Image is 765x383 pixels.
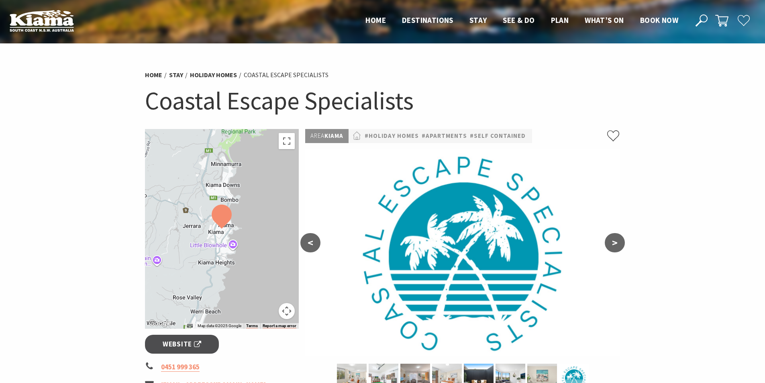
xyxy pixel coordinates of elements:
[640,15,678,25] span: Book now
[279,303,295,319] button: Map camera controls
[10,10,74,32] img: Kiama Logo
[187,323,193,329] button: Keyboard shortcuts
[470,131,526,141] a: #Self Contained
[169,71,183,79] a: Stay
[145,71,162,79] a: Home
[198,324,241,328] span: Map data ©2025 Google
[145,335,219,354] a: Website
[365,15,386,25] span: Home
[503,15,534,25] span: See & Do
[305,129,349,143] p: Kiama
[300,233,320,252] button: <
[263,324,296,328] a: Report a map error
[163,339,201,350] span: Website
[551,15,569,25] span: Plan
[190,71,237,79] a: Holiday Homes
[310,132,324,139] span: Area
[402,15,453,25] span: Destinations
[147,318,173,329] img: Google
[422,131,467,141] a: #Apartments
[246,324,258,328] a: Terms (opens in new tab)
[244,70,328,80] li: Coastal Escape Specialists
[605,233,625,252] button: >
[357,14,686,27] nav: Main Menu
[161,363,200,372] a: 0451 999 365
[147,318,173,329] a: Open this area in Google Maps (opens a new window)
[145,84,620,117] h1: Coastal Escape Specialists
[365,131,419,141] a: #Holiday Homes
[279,133,295,149] button: Toggle fullscreen view
[469,15,487,25] span: Stay
[585,15,624,25] span: What’s On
